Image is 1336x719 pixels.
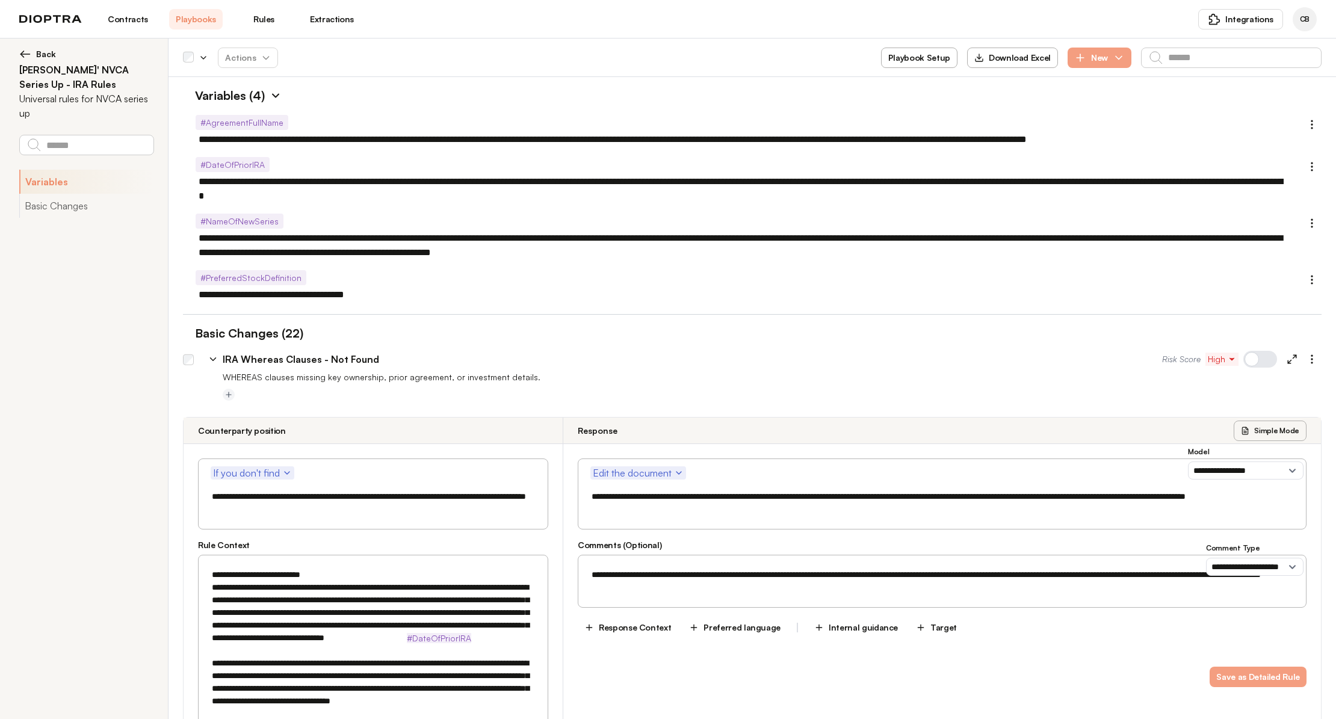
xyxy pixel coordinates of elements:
[1206,558,1304,576] select: Comment Type
[407,633,471,643] strong: #DateOfPriorIRA
[218,48,278,68] button: Actions
[19,48,31,60] img: left arrow
[19,91,153,120] p: Universal rules for NVCA series up
[196,157,270,172] span: # DateOfPriorIRA
[169,9,223,29] a: Playbooks
[196,270,306,285] span: # PreferredStockDefinition
[578,617,678,638] button: Response Context
[1205,353,1239,366] button: High
[196,214,283,229] span: # NameOfNewSeries
[1208,13,1220,25] img: puzzle
[808,617,905,638] button: Internal guidance
[578,425,617,437] h3: Response
[1293,7,1317,31] div: Chris Brookhart
[183,87,265,105] h1: Variables (4)
[19,15,82,23] img: logo
[593,466,684,480] span: Edit the document
[183,324,303,342] h1: Basic Changes (22)
[270,90,282,102] img: Expand
[211,466,294,480] button: If you don't find
[223,389,235,401] button: Add tag
[198,425,286,437] h3: Counterparty position
[881,48,957,68] button: Playbook Setup
[215,47,280,69] span: Actions
[1162,353,1201,365] span: Risk Score
[19,194,153,218] button: Basic Changes
[682,617,787,638] button: Preferred language
[196,115,288,130] span: # AgreementFullName
[1210,667,1307,687] button: Save as Detailed Rule
[1234,421,1307,441] button: Simple Mode
[590,466,686,480] button: Edit the document
[305,9,359,29] a: Extractions
[101,9,155,29] a: Contracts
[213,466,292,480] span: If you don't find
[223,371,1322,383] p: WHEREAS clauses missing key ownership, prior agreement, or investment details.
[1068,48,1131,68] button: New
[1188,447,1304,457] h3: Model
[1208,353,1236,365] span: High
[237,9,291,29] a: Rules
[19,170,153,194] button: Variables
[223,352,379,366] p: IRA Whereas Clauses - Not Found
[1225,13,1273,25] span: Integrations
[909,617,963,638] button: Target
[1206,543,1304,553] h3: Comment Type
[19,48,153,60] button: Back
[198,539,548,551] h3: Rule Context
[578,539,1307,551] h3: Comments (Optional)
[1188,461,1304,480] select: Model
[967,48,1058,68] button: Download Excel
[19,63,153,91] h2: [PERSON_NAME]' NVCA Series Up - IRA Rules
[1198,9,1283,29] button: Integrations
[1300,14,1310,24] span: CB
[36,48,56,60] span: Back
[183,52,194,63] div: Select all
